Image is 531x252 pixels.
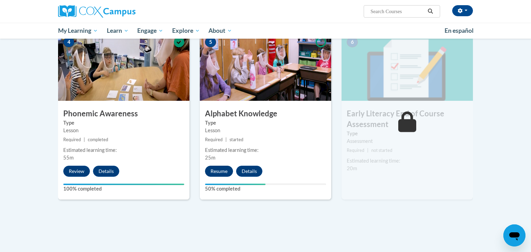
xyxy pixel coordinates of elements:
[63,37,74,47] span: 4
[205,137,223,142] span: Required
[371,148,392,153] span: not started
[84,137,85,142] span: |
[225,137,227,142] span: |
[347,165,357,171] span: 20m
[58,5,189,18] a: Cox Campus
[63,166,90,177] button: Review
[168,23,204,39] a: Explore
[342,32,473,101] img: Course Image
[347,148,364,153] span: Required
[425,7,436,16] button: Search
[347,137,468,145] div: Assessment
[200,108,331,119] h3: Alphabet Knowledge
[63,127,184,134] div: Lesson
[63,184,184,185] div: Your progress
[63,185,184,193] label: 100% completed
[204,23,237,39] a: About
[63,146,184,154] div: Estimated learning time:
[63,137,81,142] span: Required
[88,137,108,142] span: completed
[452,5,473,16] button: Account Settings
[208,27,232,35] span: About
[133,23,168,39] a: Engage
[205,127,326,134] div: Lesson
[367,148,369,153] span: |
[102,23,133,39] a: Learn
[58,27,98,35] span: My Learning
[93,166,119,177] button: Details
[63,155,74,161] span: 55m
[236,166,262,177] button: Details
[107,27,129,35] span: Learn
[440,23,478,38] a: En español
[137,27,163,35] span: Engage
[58,32,189,101] img: Course Image
[58,108,189,119] h3: Phonemic Awareness
[230,137,243,142] span: started
[347,37,358,47] span: 6
[370,7,425,16] input: Search Courses
[205,37,216,47] span: 5
[205,155,215,161] span: 25m
[48,23,483,39] div: Main menu
[342,108,473,130] h3: Early Literacy End of Course Assessment
[205,166,233,177] button: Resume
[205,185,326,193] label: 50% completed
[58,5,136,18] img: Cox Campus
[200,32,331,101] img: Course Image
[445,27,474,34] span: En español
[172,27,200,35] span: Explore
[347,130,468,137] label: Type
[205,146,326,154] div: Estimated learning time:
[54,23,102,39] a: My Learning
[503,224,525,246] iframe: Button to launch messaging window
[205,119,326,127] label: Type
[205,184,265,185] div: Your progress
[63,119,184,127] label: Type
[347,157,468,165] div: Estimated learning time:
